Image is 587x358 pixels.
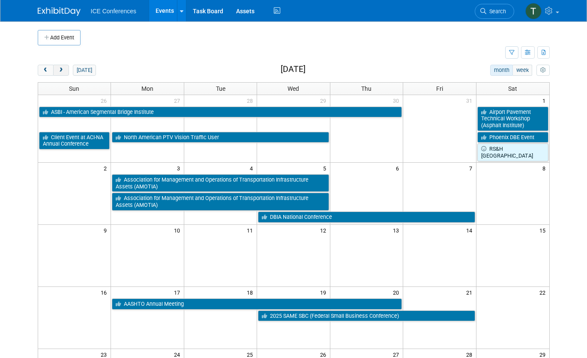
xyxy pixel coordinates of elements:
span: 19 [319,287,330,298]
a: Search [475,4,514,19]
span: 29 [319,95,330,106]
span: Thu [361,85,371,92]
span: 9 [103,225,111,236]
a: Airport Pavement Technical Workshop (Asphalt Institute) [477,107,548,131]
span: 10 [173,225,184,236]
a: DBIA National Conference [258,212,475,223]
span: 13 [392,225,403,236]
a: ASBI - American Segmental Bridge Institute [39,107,402,118]
span: Mon [141,85,153,92]
span: 1 [542,95,549,106]
span: 4 [249,163,257,173]
span: 16 [100,287,111,298]
i: Personalize Calendar [540,68,546,73]
span: 12 [319,225,330,236]
span: 18 [246,287,257,298]
span: Fri [436,85,443,92]
span: 31 [465,95,476,106]
img: ExhibitDay [38,7,81,16]
span: 6 [395,163,403,173]
span: 27 [173,95,184,106]
span: Tue [216,85,225,92]
span: 15 [539,225,549,236]
span: 5 [322,163,330,173]
a: Association for Management and Operations of Transportation Infrastructure Assets (AMOTIA) [112,174,329,192]
span: 2 [103,163,111,173]
a: North American PTV Vision Traffic User [112,132,329,143]
span: Wed [288,85,299,92]
span: 3 [176,163,184,173]
span: 26 [100,95,111,106]
span: 30 [392,95,403,106]
button: next [53,65,69,76]
span: Sat [508,85,517,92]
span: 20 [392,287,403,298]
h2: [DATE] [281,65,305,74]
span: 17 [173,287,184,298]
button: myCustomButton [536,65,549,76]
button: [DATE] [73,65,96,76]
button: prev [38,65,54,76]
a: RS&H [GEOGRAPHIC_DATA] [477,143,548,161]
button: Add Event [38,30,81,45]
span: 28 [246,95,257,106]
span: Sun [69,85,79,92]
span: 14 [465,225,476,236]
a: Client Event at ACI-NA Annual Conference [39,132,110,149]
button: week [512,65,532,76]
span: 21 [465,287,476,298]
img: Tracie Blaser [525,3,542,19]
span: 8 [542,163,549,173]
span: ICE Conferences [91,8,137,15]
a: AASHTO Annual Meeting [112,298,402,310]
a: 2025 SAME SBC (Federal Small Business Conference) [258,310,475,322]
span: Search [486,8,506,15]
a: Phoenix DBE Event [477,132,548,143]
a: Association for Management and Operations of Transportation Infrastructure Assets (AMOTIA) [112,193,329,210]
span: 7 [468,163,476,173]
button: month [490,65,513,76]
span: 22 [539,287,549,298]
span: 11 [246,225,257,236]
